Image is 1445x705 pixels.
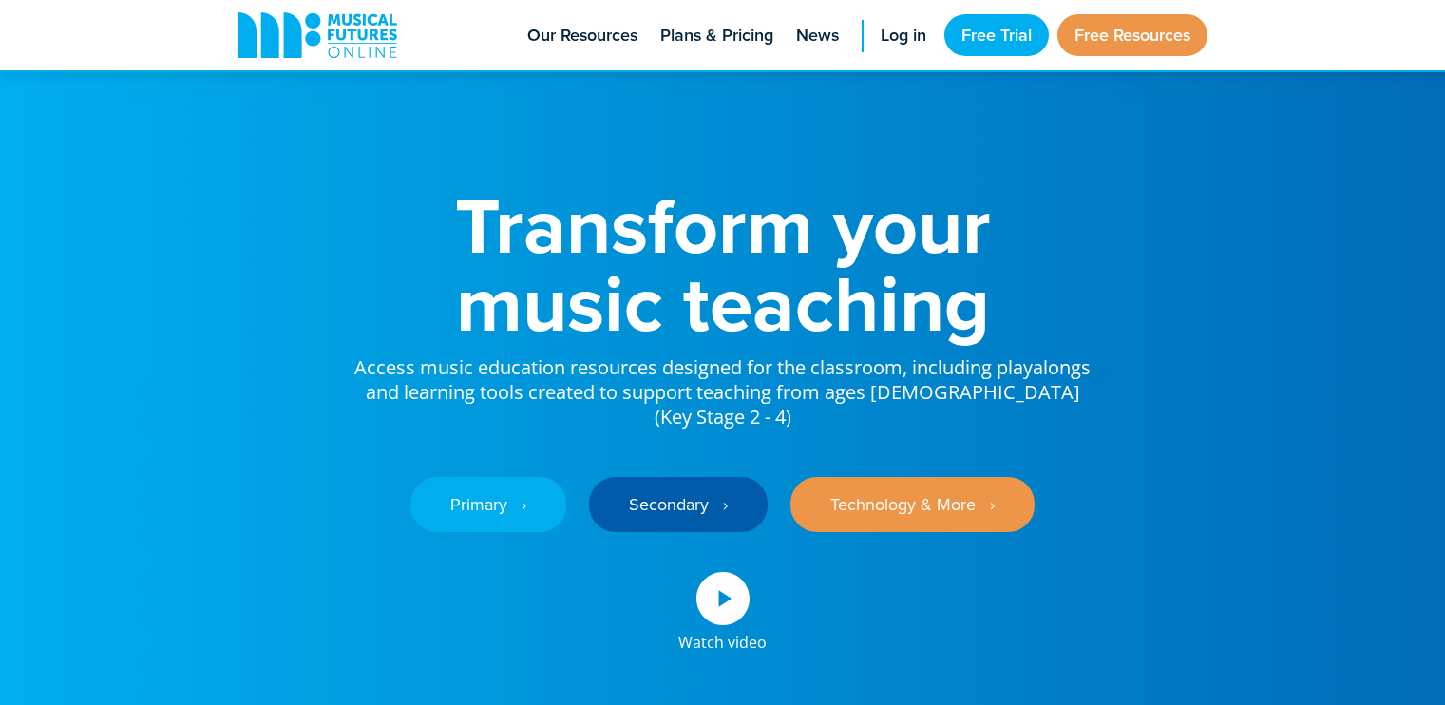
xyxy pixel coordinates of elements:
[410,477,566,532] a: Primary ‎‏‏‎ ‎ ›
[944,14,1049,56] a: Free Trial
[881,23,926,48] span: Log in
[796,23,839,48] span: News
[589,477,768,532] a: Secondary ‎‏‏‎ ‎ ›
[790,477,1035,532] a: Technology & More ‎‏‏‎ ‎ ›
[1057,14,1207,56] a: Free Resources
[527,23,637,48] span: Our Resources
[352,342,1093,429] p: Access music education resources designed for the classroom, including playalongs and learning to...
[352,186,1093,342] h1: Transform your music teaching
[678,625,767,650] div: Watch video
[660,23,773,48] span: Plans & Pricing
